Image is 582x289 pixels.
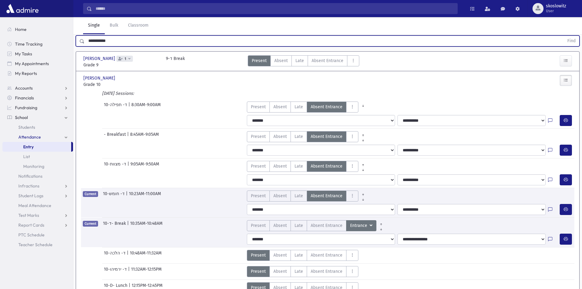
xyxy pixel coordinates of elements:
a: Time Tracking [2,39,73,49]
a: Meal Attendance [2,201,73,210]
a: All Prior [376,220,386,225]
span: Absent [274,57,288,64]
span: Entry [23,144,34,150]
span: Absent Entrance [311,163,342,169]
div: 9-ד Break [166,55,185,68]
span: Absent [273,193,287,199]
span: | [127,250,130,261]
a: Test Marks [2,210,73,220]
span: PTC Schedule [18,232,45,238]
span: Entrance [350,222,368,229]
span: | [128,266,131,277]
a: Monitoring [2,161,73,171]
span: Absent [273,104,287,110]
i: [DATE] Sessions: [102,91,134,96]
span: skoslowitz [546,4,566,9]
span: 10-ד- ירמיהו [104,266,128,277]
span: School [15,115,28,120]
span: Late [295,104,303,110]
a: List [2,152,73,161]
span: Present [251,193,266,199]
span: [PERSON_NAME] [83,55,116,62]
span: Absent [273,252,287,258]
span: 10-ד- חומש [103,191,126,202]
span: Present [251,268,266,275]
a: Student Logs [2,191,73,201]
span: Absent [273,133,287,140]
span: 10:23AM-11:00AM [129,191,161,202]
div: AttTypes [247,191,368,202]
a: Students [2,122,73,132]
a: Single [83,17,105,34]
span: | [126,191,129,202]
span: Time Tracking [15,41,42,47]
span: | [127,131,130,142]
a: Attendance [2,132,73,142]
span: Late [295,57,304,64]
span: 10-ד- Break [103,220,127,231]
span: Absent [273,268,287,275]
span: Absent Entrance [311,193,342,199]
span: Late [295,133,303,140]
a: Entry [2,142,71,152]
span: Present [251,133,266,140]
span: | [128,102,131,113]
input: Search [92,3,457,14]
span: Absent Entrance [311,104,342,110]
span: Fundraising [15,105,37,110]
span: Present [251,104,266,110]
span: Report Cards [18,222,44,228]
a: Classroom [123,17,153,34]
span: 11:32AM-12:15PM [131,266,162,277]
div: AttTypes [248,55,359,68]
span: Absent Entrance [312,57,343,64]
span: [PERSON_NAME] [83,75,116,81]
span: 10-ד- הלכה [104,250,127,261]
a: Accounts [2,83,73,93]
span: Infractions [18,183,39,189]
span: Accounts [15,85,33,91]
span: 8:45AM-9:05AM [130,131,159,142]
a: Fundraising [2,103,73,113]
a: Bulk [105,17,123,34]
a: Home [2,24,73,34]
span: 10-ד- תפילה [104,102,128,113]
span: My Reports [15,71,37,76]
span: Late [295,163,303,169]
img: AdmirePro [5,2,40,15]
span: 10-ד- מצוות [104,161,127,172]
span: Attendance [18,134,41,140]
div: AttTypes [247,161,368,172]
a: Infractions [2,181,73,191]
span: Monitoring [23,164,44,169]
span: Student Logs [18,193,43,198]
span: Present [251,252,266,258]
a: Financials [2,93,73,103]
div: AttTypes [247,131,368,142]
button: Find [564,36,579,46]
span: Late [295,252,303,258]
span: 10:48AM-11:32AM [130,250,162,261]
span: Absent Entrance [311,133,342,140]
span: Test Marks [18,213,39,218]
a: Teacher Schedule [2,240,73,250]
span: Financials [15,95,34,101]
button: Entrance [346,220,376,231]
span: Home [15,27,27,32]
span: 8:30AM-9:00AM [131,102,161,113]
div: AttTypes [247,266,358,277]
a: PTC Schedule [2,230,73,240]
a: Report Cards [2,220,73,230]
span: User [546,9,566,13]
span: 1 [123,57,127,61]
a: My Reports [2,69,73,78]
span: | [127,220,130,231]
span: Absent Entrance [311,222,342,229]
span: Present [252,57,267,64]
span: My Appointments [15,61,49,66]
span: Current [83,221,98,227]
span: Current [83,191,98,197]
span: Absent [273,222,287,229]
span: List [23,154,30,159]
span: Absent [273,163,287,169]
